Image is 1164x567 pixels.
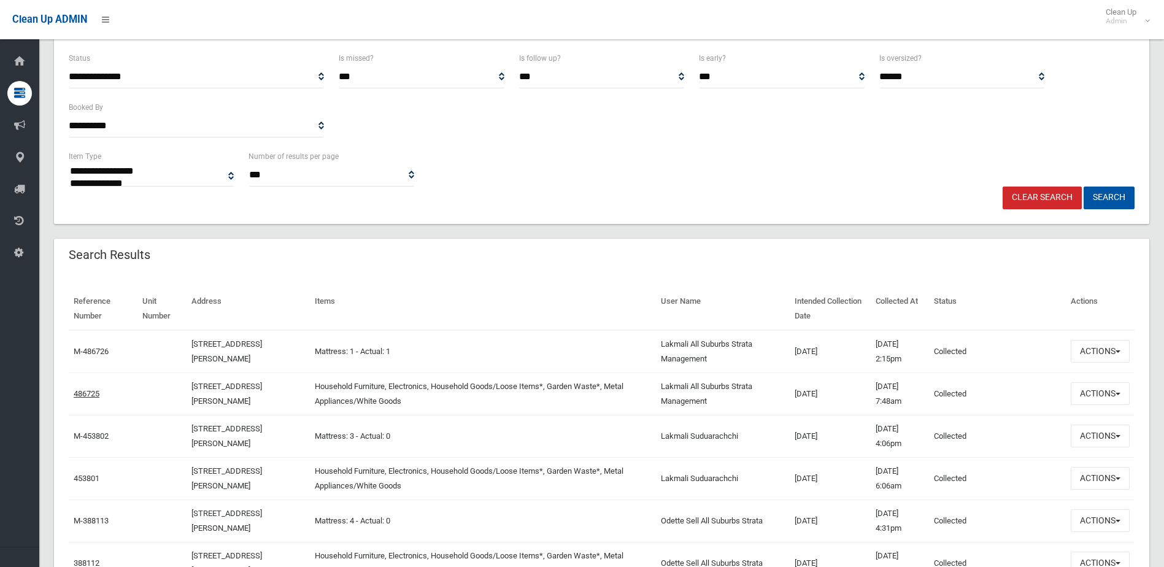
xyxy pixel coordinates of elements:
[69,52,90,65] label: Status
[929,499,1066,542] td: Collected
[12,13,87,25] span: Clean Up ADMIN
[1100,7,1149,26] span: Clean Up
[699,52,726,65] label: Is early?
[69,101,103,114] label: Booked By
[871,288,929,330] th: Collected At
[191,424,262,448] a: [STREET_ADDRESS][PERSON_NAME]
[137,288,187,330] th: Unit Number
[191,466,262,490] a: [STREET_ADDRESS][PERSON_NAME]
[790,457,870,499] td: [DATE]
[1071,425,1130,447] button: Actions
[790,288,870,330] th: Intended Collection Date
[929,372,1066,415] td: Collected
[871,457,929,499] td: [DATE] 6:06am
[310,288,656,330] th: Items
[74,516,109,525] a: M-388113
[249,150,339,163] label: Number of results per page
[656,330,790,373] td: Lakmali All Suburbs Strata Management
[74,389,99,398] a: 486725
[656,415,790,457] td: Lakmali Suduarachchi
[54,243,165,267] header: Search Results
[871,372,929,415] td: [DATE] 7:48am
[1003,187,1082,209] a: Clear Search
[790,415,870,457] td: [DATE]
[929,288,1066,330] th: Status
[310,415,656,457] td: Mattress: 3 - Actual: 0
[310,499,656,542] td: Mattress: 4 - Actual: 0
[790,499,870,542] td: [DATE]
[1066,288,1135,330] th: Actions
[1071,467,1130,490] button: Actions
[1071,509,1130,532] button: Actions
[1106,17,1136,26] small: Admin
[69,150,101,163] label: Item Type
[191,339,262,363] a: [STREET_ADDRESS][PERSON_NAME]
[879,52,922,65] label: Is oversized?
[1071,382,1130,405] button: Actions
[929,457,1066,499] td: Collected
[656,288,790,330] th: User Name
[69,288,137,330] th: Reference Number
[310,330,656,373] td: Mattress: 1 - Actual: 1
[790,330,870,373] td: [DATE]
[656,457,790,499] td: Lakmali Suduarachchi
[871,415,929,457] td: [DATE] 4:06pm
[187,288,310,330] th: Address
[74,431,109,441] a: M-453802
[1084,187,1135,209] button: Search
[191,509,262,533] a: [STREET_ADDRESS][PERSON_NAME]
[871,499,929,542] td: [DATE] 4:31pm
[871,330,929,373] td: [DATE] 2:15pm
[656,372,790,415] td: Lakmali All Suburbs Strata Management
[790,372,870,415] td: [DATE]
[929,330,1066,373] td: Collected
[656,499,790,542] td: Odette Sell All Suburbs Strata
[929,415,1066,457] td: Collected
[74,474,99,483] a: 453801
[1071,340,1130,363] button: Actions
[310,457,656,499] td: Household Furniture, Electronics, Household Goods/Loose Items*, Garden Waste*, Metal Appliances/W...
[191,382,262,406] a: [STREET_ADDRESS][PERSON_NAME]
[310,372,656,415] td: Household Furniture, Electronics, Household Goods/Loose Items*, Garden Waste*, Metal Appliances/W...
[74,347,109,356] a: M-486726
[519,52,561,65] label: Is follow up?
[339,52,374,65] label: Is missed?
